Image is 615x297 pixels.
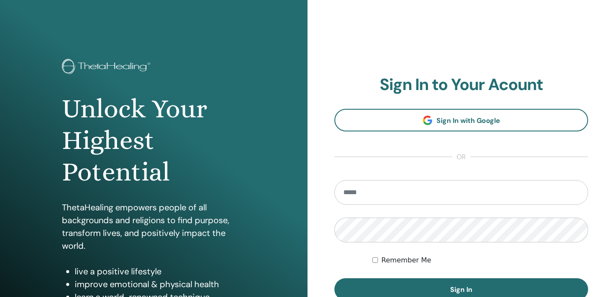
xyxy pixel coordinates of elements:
[334,109,588,131] a: Sign In with Google
[62,201,246,252] p: ThetaHealing empowers people of all backgrounds and religions to find purpose, transform lives, a...
[452,152,470,162] span: or
[450,285,472,294] span: Sign In
[75,265,246,278] li: live a positive lifestyle
[381,255,431,265] label: Remember Me
[372,255,588,265] div: Keep me authenticated indefinitely or until I manually logout
[62,93,246,188] h1: Unlock Your Highest Potential
[75,278,246,291] li: improve emotional & physical health
[436,116,500,125] span: Sign In with Google
[334,75,588,95] h2: Sign In to Your Acount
